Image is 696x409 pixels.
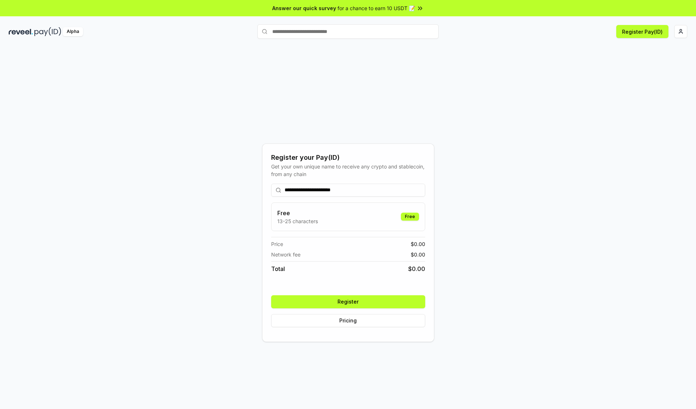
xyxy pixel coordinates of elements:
[271,153,425,163] div: Register your Pay(ID)
[277,209,318,217] h3: Free
[271,264,285,273] span: Total
[337,4,415,12] span: for a chance to earn 10 USDT 📝
[411,251,425,258] span: $ 0.00
[271,163,425,178] div: Get your own unique name to receive any crypto and stablecoin, from any chain
[271,295,425,308] button: Register
[616,25,668,38] button: Register Pay(ID)
[63,27,83,36] div: Alpha
[277,217,318,225] p: 13-25 characters
[271,251,301,258] span: Network fee
[271,314,425,327] button: Pricing
[411,240,425,248] span: $ 0.00
[272,4,336,12] span: Answer our quick survey
[9,27,33,36] img: reveel_dark
[271,240,283,248] span: Price
[34,27,61,36] img: pay_id
[401,213,419,221] div: Free
[408,264,425,273] span: $ 0.00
